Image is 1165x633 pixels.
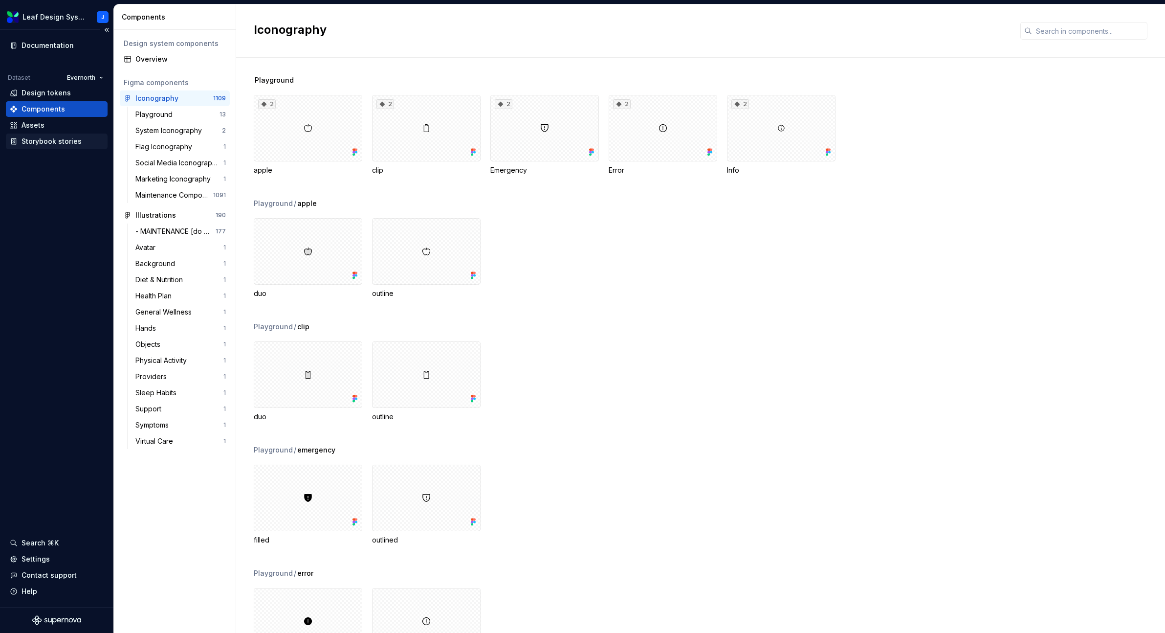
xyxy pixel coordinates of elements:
[223,324,226,332] div: 1
[132,417,230,433] a: Symptoms1
[372,218,481,298] div: outline
[372,289,481,298] div: outline
[213,94,226,102] div: 1109
[254,218,362,298] div: duo
[135,436,177,446] div: Virtual Care
[132,171,230,187] a: Marketing Iconography1
[132,139,230,155] a: Flag Iconography1
[223,389,226,397] div: 1
[135,388,180,398] div: Sleep Habits
[2,6,111,27] button: Leaf Design SystemJ
[6,117,108,133] a: Assets
[223,159,226,167] div: 1
[223,373,226,381] div: 1
[135,275,187,285] div: Diet & Nutrition
[216,227,226,235] div: 177
[223,175,226,183] div: 1
[254,535,362,545] div: filled
[223,308,226,316] div: 1
[135,243,159,252] div: Avatar
[613,99,631,109] div: 2
[132,304,230,320] a: General Wellness1
[63,71,108,85] button: Evernorth
[22,88,71,98] div: Design tokens
[223,340,226,348] div: 1
[254,22,1009,38] h2: Iconography
[135,420,173,430] div: Symptoms
[132,353,230,368] a: Physical Activity1
[254,322,293,332] div: Playground
[376,99,394,109] div: 2
[124,78,226,88] div: Figma components
[223,276,226,284] div: 1
[132,155,230,171] a: Social Media Iconography1
[132,240,230,255] a: Avatar1
[6,101,108,117] a: Components
[731,99,749,109] div: 2
[294,445,296,455] span: /
[254,289,362,298] div: duo
[1032,22,1147,40] input: Search in components...
[22,12,85,22] div: Leaf Design System
[122,12,232,22] div: Components
[294,322,296,332] span: /
[6,134,108,149] a: Storybook stories
[254,412,362,422] div: duo
[254,95,362,175] div: 2apple
[223,292,226,300] div: 1
[7,11,19,23] img: 6e787e26-f4c0-4230-8924-624fe4a2d214.png
[294,199,296,208] span: /
[609,95,717,175] div: 2Error
[135,190,214,200] div: Maintenance Components [do not use these directly]
[135,339,164,349] div: Objects
[22,538,59,548] div: Search ⌘K
[255,75,294,85] span: Playground
[132,369,230,384] a: Providers1
[372,465,481,545] div: outlined
[294,568,296,578] span: /
[132,401,230,417] a: Support1
[254,568,293,578] div: Playground
[372,412,481,422] div: outline
[132,123,230,138] a: System Iconography2
[609,165,717,175] div: Error
[6,85,108,101] a: Design tokens
[490,95,599,175] div: 2Emergency
[132,107,230,122] a: Playground13
[135,93,178,103] div: Iconography
[223,244,226,251] div: 1
[372,95,481,175] div: 2clip
[22,570,77,580] div: Contact support
[120,90,230,106] a: Iconography1109
[101,13,104,21] div: J
[135,226,216,236] div: - MAINTENANCE [do not use directly]
[132,224,230,239] a: - MAINTENANCE [do not use directly]177
[22,104,65,114] div: Components
[254,341,362,422] div: duo
[120,51,230,67] a: Overview
[132,187,230,203] a: Maintenance Components [do not use these directly]1091
[727,95,835,175] div: 2Info
[727,165,835,175] div: Info
[124,39,226,48] div: Design system components
[132,288,230,304] a: Health Plan1
[22,41,74,50] div: Documentation
[135,210,176,220] div: Illustrations
[254,165,362,175] div: apple
[254,199,293,208] div: Playground
[258,99,276,109] div: 2
[6,38,108,53] a: Documentation
[132,256,230,271] a: Background1
[135,54,226,64] div: Overview
[6,567,108,583] button: Contact support
[297,322,309,332] span: clip
[22,120,44,130] div: Assets
[490,165,599,175] div: Emergency
[67,74,95,82] span: Evernorth
[135,291,176,301] div: Health Plan
[132,337,230,352] a: Objects1
[120,207,230,223] a: Illustrations190
[254,465,362,545] div: filled
[135,404,165,414] div: Support
[222,127,226,135] div: 2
